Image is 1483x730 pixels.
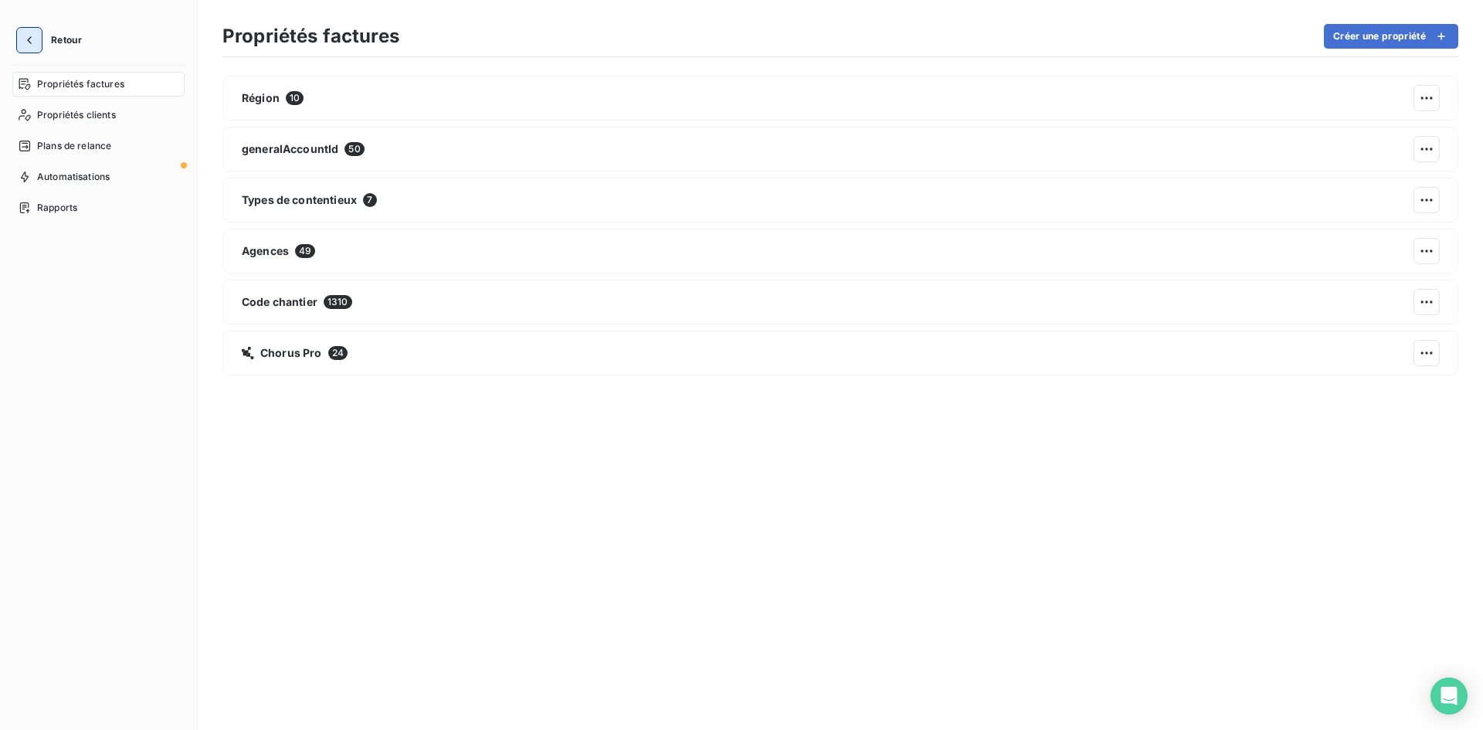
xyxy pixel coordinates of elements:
span: 10 [286,91,304,105]
span: Plans de relance [37,139,111,153]
a: Propriétés clients [12,103,185,127]
span: Chorus Pro [260,345,322,361]
span: Agences [242,243,289,259]
h3: Propriétés factures [222,22,399,50]
span: Retour [51,36,82,45]
span: Propriétés clients [37,108,116,122]
a: Plans de relance [12,134,185,158]
span: Région [242,90,280,106]
span: 49 [295,244,315,258]
button: Retour [12,28,94,53]
span: 24 [328,346,348,360]
span: generalAccountId [242,141,338,157]
span: Propriétés factures [37,77,124,91]
span: 1310 [324,295,352,309]
span: 7 [363,193,377,207]
span: Rapports [37,201,77,215]
span: Code chantier [242,294,317,310]
a: Propriétés factures [12,72,185,97]
span: Types de contentieux [242,192,357,208]
a: Rapports [12,195,185,220]
a: Automatisations [12,165,185,189]
div: Open Intercom Messenger [1430,677,1468,715]
span: 50 [344,142,364,156]
button: Créer une propriété [1324,24,1458,49]
span: Automatisations [37,170,110,184]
